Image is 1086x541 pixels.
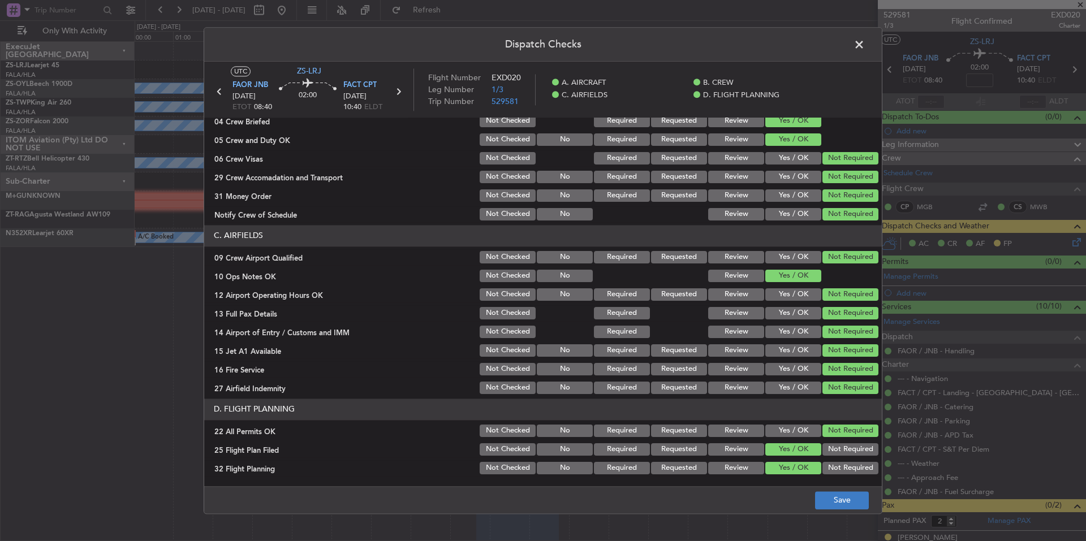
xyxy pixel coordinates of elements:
[822,152,878,165] button: Not Required
[822,189,878,202] button: Not Required
[822,208,878,220] button: Not Required
[822,382,878,394] button: Not Required
[822,425,878,437] button: Not Required
[204,28,882,62] header: Dispatch Checks
[822,251,878,263] button: Not Required
[822,462,878,474] button: Not Required
[822,171,878,183] button: Not Required
[822,307,878,319] button: Not Required
[822,344,878,357] button: Not Required
[822,363,878,375] button: Not Required
[822,288,878,301] button: Not Required
[822,443,878,456] button: Not Required
[822,326,878,338] button: Not Required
